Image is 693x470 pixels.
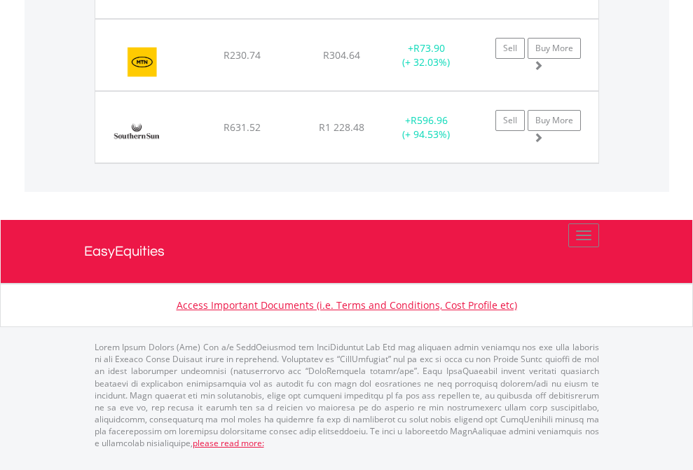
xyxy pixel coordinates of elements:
[102,37,183,87] img: EQU.ZA.MTN.png
[193,437,264,449] a: please read more:
[102,109,173,159] img: EQU.ZA.SSU.png
[323,48,360,62] span: R304.64
[495,110,525,131] a: Sell
[528,38,581,59] a: Buy More
[411,113,448,127] span: R596.96
[95,341,599,449] p: Lorem Ipsum Dolors (Ame) Con a/e SeddOeiusmod tem InciDiduntut Lab Etd mag aliquaen admin veniamq...
[383,41,470,69] div: + (+ 32.03%)
[413,41,445,55] span: R73.90
[383,113,470,141] div: + (+ 94.53%)
[495,38,525,59] a: Sell
[319,120,364,134] span: R1 228.48
[528,110,581,131] a: Buy More
[224,120,261,134] span: R631.52
[177,298,517,312] a: Access Important Documents (i.e. Terms and Conditions, Cost Profile etc)
[224,48,261,62] span: R230.74
[84,220,610,283] a: EasyEquities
